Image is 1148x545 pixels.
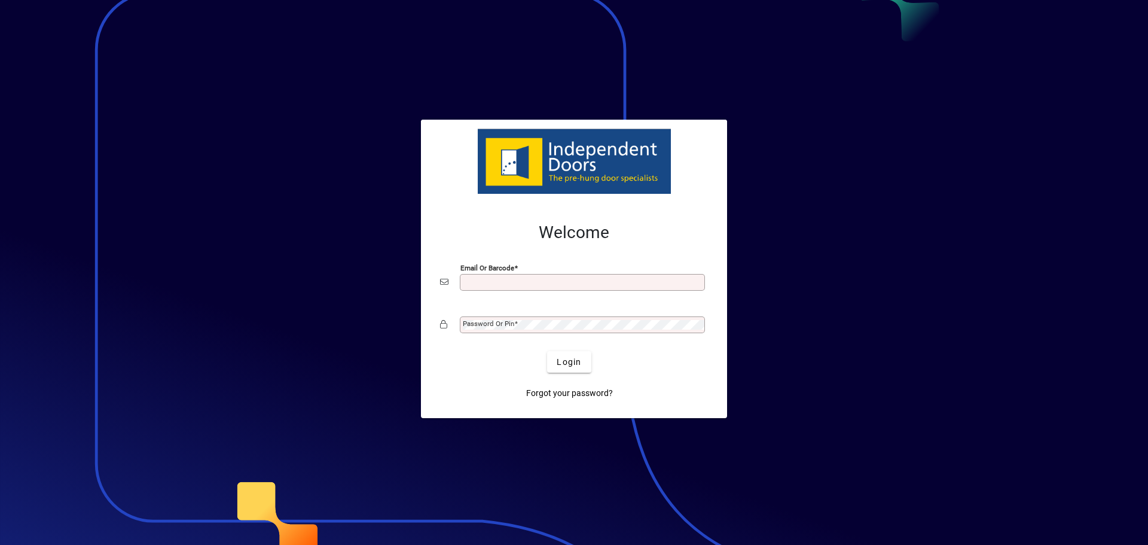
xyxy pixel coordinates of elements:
mat-label: Password or Pin [463,319,514,328]
a: Forgot your password? [521,382,618,404]
button: Login [547,351,591,373]
span: Login [557,356,581,369]
span: Forgot your password? [526,387,613,400]
mat-label: Email or Barcode [460,264,514,272]
h2: Welcome [440,223,708,243]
